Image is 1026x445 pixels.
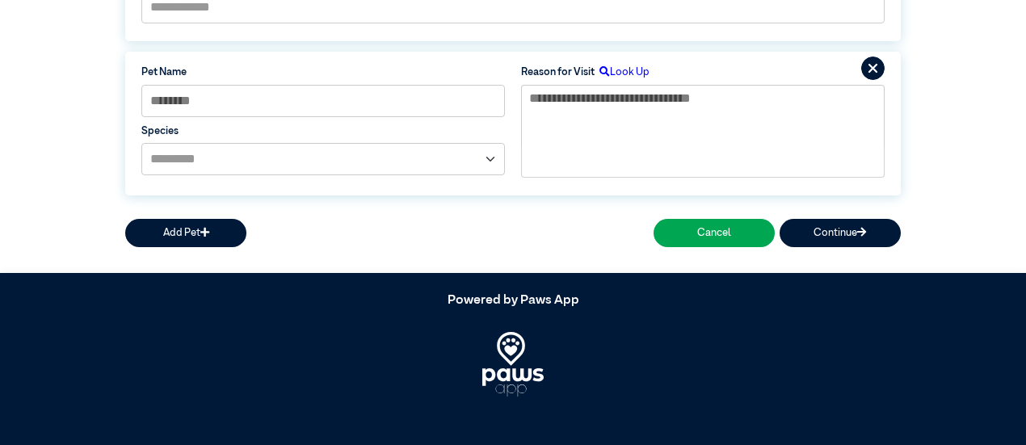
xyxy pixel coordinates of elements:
h5: Powered by Paws App [125,293,901,309]
button: Cancel [654,219,775,247]
label: Look Up [595,65,650,80]
button: Add Pet [125,219,246,247]
button: Continue [780,219,901,247]
img: PawsApp [482,332,545,397]
label: Pet Name [141,65,505,80]
label: Reason for Visit [521,65,595,80]
label: Species [141,124,505,139]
